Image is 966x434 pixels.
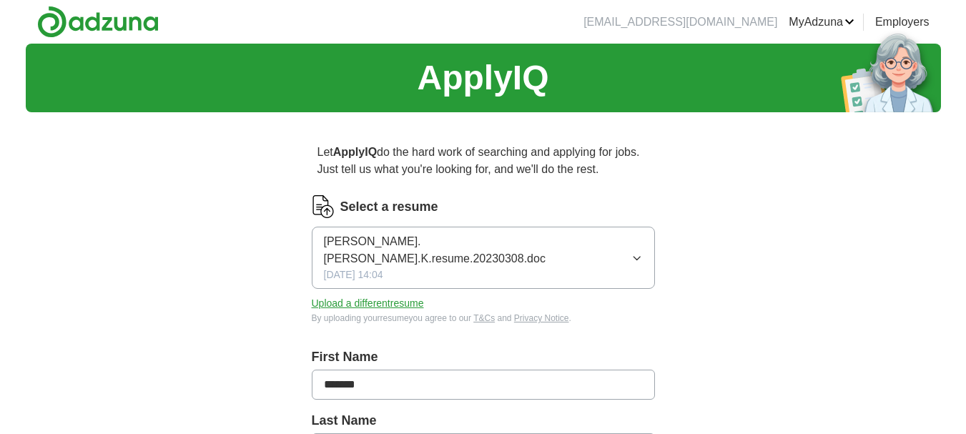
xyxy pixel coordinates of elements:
li: [EMAIL_ADDRESS][DOMAIN_NAME] [583,14,777,31]
a: Employers [875,14,930,31]
label: Last Name [312,411,655,430]
label: First Name [312,347,655,367]
button: [PERSON_NAME].[PERSON_NAME].K.resume.20230308.doc[DATE] 14:04 [312,227,655,289]
span: [DATE] 14:04 [324,267,383,282]
img: Adzuna logo [37,6,159,38]
strong: ApplyIQ [333,146,377,158]
button: Upload a differentresume [312,296,424,311]
h1: ApplyIQ [417,52,548,104]
p: Let do the hard work of searching and applying for jobs. Just tell us what you're looking for, an... [312,138,655,184]
a: T&Cs [473,313,495,323]
span: [PERSON_NAME].[PERSON_NAME].K.resume.20230308.doc [324,233,632,267]
a: MyAdzuna [789,14,854,31]
a: Privacy Notice [514,313,569,323]
img: CV Icon [312,195,335,218]
div: By uploading your resume you agree to our and . [312,312,655,325]
label: Select a resume [340,197,438,217]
